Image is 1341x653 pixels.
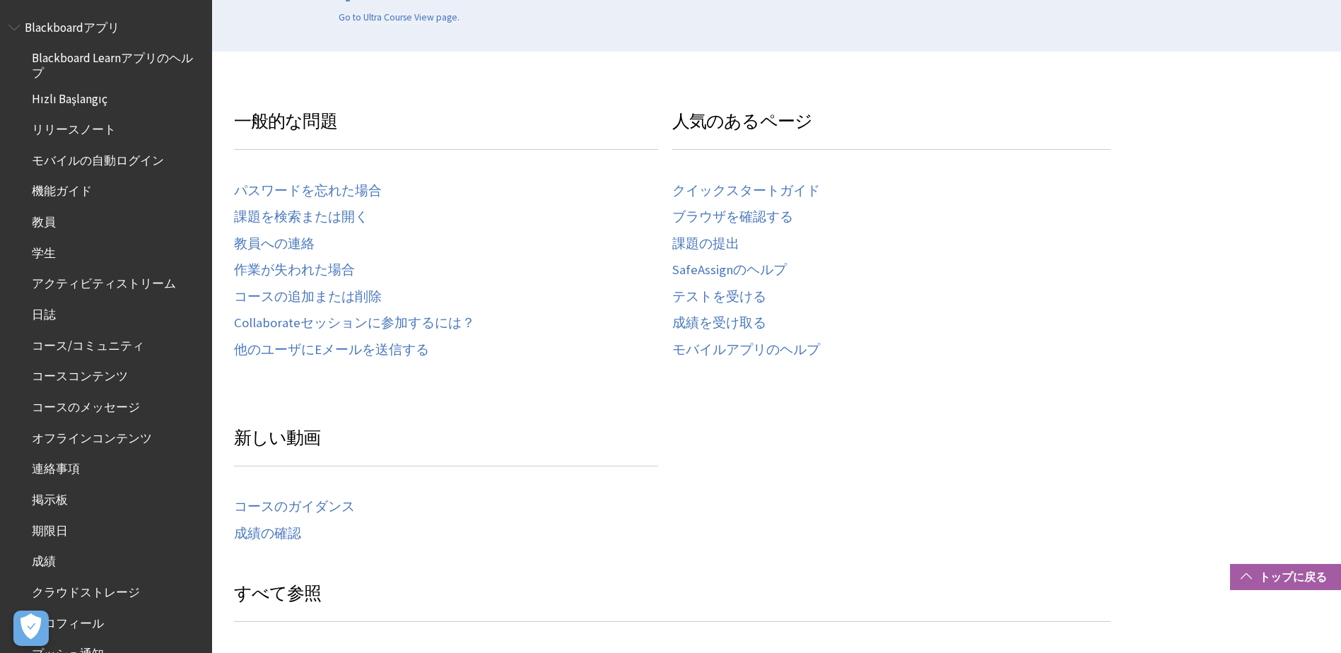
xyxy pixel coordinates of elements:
[32,148,164,167] span: モバイルの自動ログイン
[234,526,301,542] a: 成績の確認
[672,315,766,331] a: 成績を受け取る
[234,315,475,331] a: Collaborateセッションに参加するには？
[32,488,68,507] span: 掲示板
[234,209,368,225] a: 課題を検索または開く
[32,180,92,199] span: 機能ガイド
[32,241,56,260] span: 学生
[234,425,658,466] h3: 新しい動画
[339,11,459,24] a: Go to Ultra Course View page.
[32,334,144,353] span: コース/コミュニティ
[234,499,355,515] a: コースのガイダンス
[32,47,202,80] span: Blackboard Learnアプリのヘルプ
[32,210,56,229] span: 教員
[234,289,382,305] a: コースの追加または削除
[672,236,739,252] a: 課題の提出
[672,342,820,358] a: モバイルアプリのヘルプ
[32,117,116,136] span: リリースノート
[32,457,80,476] span: 連絡事項
[234,108,658,150] h3: 一般的な問題
[13,611,49,646] button: 優先設定センターを開く
[25,16,119,35] span: Blackboardアプリ
[672,108,1111,150] h3: 人気のあるページ
[32,580,140,599] span: クラウドストレージ
[32,272,176,291] span: アクティビティストリーム
[672,289,766,305] a: テストを受ける
[32,365,128,384] span: コースコンテンツ
[32,426,152,445] span: オフラインコンテンツ
[672,209,793,225] a: ブラウザを確認する
[234,183,382,199] a: パスワードを忘れた場合
[1230,564,1341,590] a: トップに戻る
[672,262,787,278] a: SafeAssignのヘルプ
[32,395,140,414] span: コースのメッセージ
[234,236,315,252] a: 教員への連絡
[32,302,56,322] span: 日誌
[32,519,68,538] span: 期限日
[234,262,355,278] a: 作業が失われた場合
[32,87,107,106] span: Hızlı Başlangıç
[32,550,56,569] span: 成績
[234,580,1111,622] h3: すべて参照
[672,183,820,199] a: クイックスタートガイド
[234,342,429,358] a: 他のユーザにEメールを送信する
